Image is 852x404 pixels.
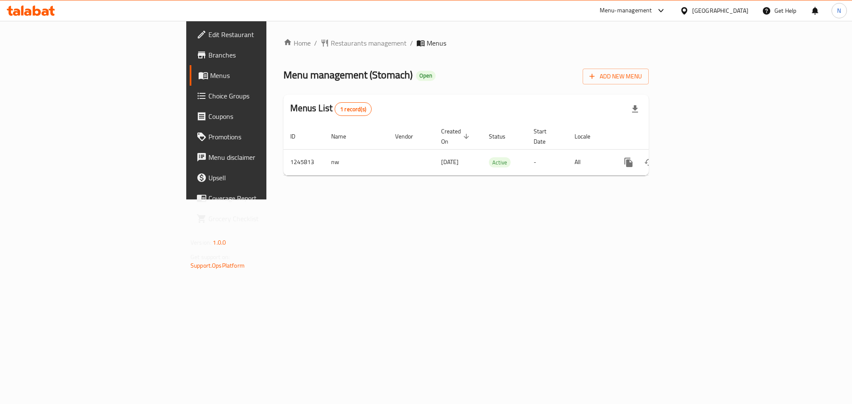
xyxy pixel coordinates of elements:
[213,237,226,248] span: 1.0.0
[283,124,707,176] table: enhanced table
[208,193,322,203] span: Coverage Report
[331,38,407,48] span: Restaurants management
[416,72,436,79] span: Open
[208,214,322,224] span: Grocery Checklist
[639,152,659,173] button: Change Status
[410,38,413,48] li: /
[335,102,372,116] div: Total records count
[190,65,329,86] a: Menus
[489,158,511,167] span: Active
[208,91,322,101] span: Choice Groups
[283,65,413,84] span: Menu management ( Stomach )
[191,237,211,248] span: Version:
[208,111,322,121] span: Coupons
[416,71,436,81] div: Open
[600,6,652,16] div: Menu-management
[331,131,357,141] span: Name
[489,131,517,141] span: Status
[290,131,306,141] span: ID
[568,149,612,175] td: All
[837,6,841,15] span: N
[395,131,424,141] span: Vendor
[612,124,707,150] th: Actions
[208,50,322,60] span: Branches
[283,38,649,48] nav: breadcrumb
[489,157,511,167] div: Active
[583,69,649,84] button: Add New Menu
[208,173,322,183] span: Upsell
[618,152,639,173] button: more
[335,105,371,113] span: 1 record(s)
[290,102,372,116] h2: Menus List
[190,208,329,229] a: Grocery Checklist
[208,29,322,40] span: Edit Restaurant
[441,126,472,147] span: Created On
[190,127,329,147] a: Promotions
[191,251,230,263] span: Get support on:
[190,167,329,188] a: Upsell
[575,131,601,141] span: Locale
[324,149,388,175] td: nw
[441,156,459,167] span: [DATE]
[191,260,245,271] a: Support.OpsPlatform
[190,24,329,45] a: Edit Restaurant
[210,70,322,81] span: Menus
[427,38,446,48] span: Menus
[321,38,407,48] a: Restaurants management
[208,132,322,142] span: Promotions
[208,152,322,162] span: Menu disclaimer
[190,86,329,106] a: Choice Groups
[190,45,329,65] a: Branches
[527,149,568,175] td: -
[534,126,557,147] span: Start Date
[692,6,748,15] div: [GEOGRAPHIC_DATA]
[589,71,642,82] span: Add New Menu
[190,106,329,127] a: Coupons
[190,188,329,208] a: Coverage Report
[625,99,645,119] div: Export file
[190,147,329,167] a: Menu disclaimer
